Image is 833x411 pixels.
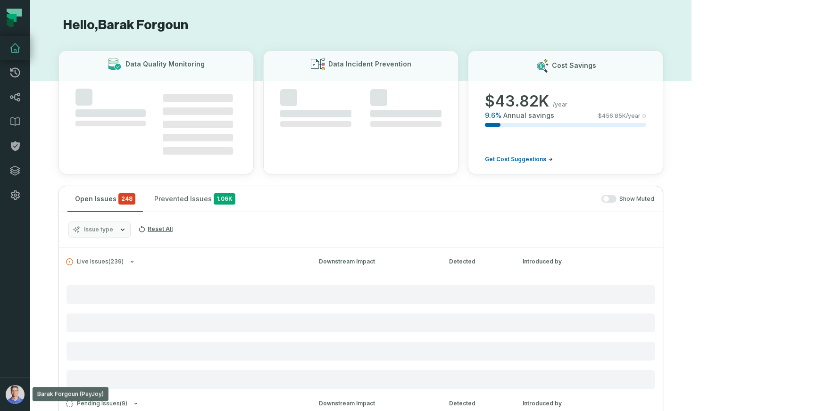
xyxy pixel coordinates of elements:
button: Pending Issues(9) [66,400,302,407]
button: Reset All [134,222,176,237]
span: Issue type [84,226,113,233]
button: Issue type [68,222,131,238]
div: Show Muted [247,195,654,203]
div: Downstream Impact [319,399,432,408]
div: Downstream Impact [319,257,432,266]
button: Live Issues(239) [66,258,302,265]
button: Data Incident Prevention [263,50,458,174]
button: Open Issues [67,186,143,212]
button: Cost Savings$43.82K/year9.6%Annual savings$456.85K/yearGet Cost Suggestions [468,50,663,174]
img: avatar of Barak Forgoun [6,385,25,404]
span: $ 43.82K [485,92,549,111]
span: Get Cost Suggestions [485,156,546,163]
button: Data Quality Monitoring [58,50,254,174]
div: Barak Forgoun (PayJoy) [33,387,108,401]
span: Annual savings [503,111,554,120]
a: Get Cost Suggestions [485,156,553,163]
div: Live Issues(239) [59,276,663,389]
div: Detected [449,257,506,266]
span: Live Issues ( 239 ) [66,258,124,265]
span: 9.6 % [485,111,501,120]
span: Pending Issues ( 9 ) [66,400,127,407]
h3: Data Quality Monitoring [125,59,205,69]
h3: Data Incident Prevention [328,59,411,69]
span: 1.06K [214,193,235,205]
span: $ 456.85K /year [598,112,641,120]
h1: Hello, Barak Forgoun [58,17,663,33]
span: /year [553,101,567,108]
div: Introduced by [523,257,608,266]
span: critical issues and errors combined [118,193,135,205]
h3: Cost Savings [552,61,596,70]
button: Prevented Issues [147,186,243,212]
div: Introduced by [523,399,608,408]
div: Detected [449,399,506,408]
